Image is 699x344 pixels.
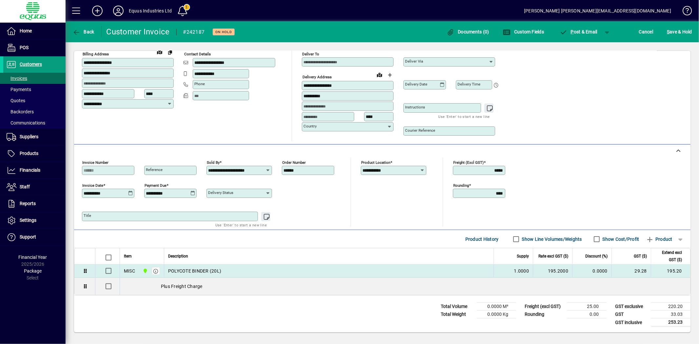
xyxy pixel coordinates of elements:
[655,249,682,263] span: Extend excl GST ($)
[165,47,175,57] button: Copy to Delivery address
[651,318,690,327] td: 253.23
[612,311,651,318] td: GST
[517,253,529,260] span: Supply
[7,98,25,103] span: Quotes
[7,120,45,125] span: Communications
[183,27,205,37] div: #242187
[524,6,671,16] div: [PERSON_NAME] [PERSON_NAME][EMAIL_ADDRESS][DOMAIN_NAME]
[108,5,129,17] button: Profile
[145,183,166,188] mat-label: Payment due
[601,236,639,242] label: Show Cost/Profit
[567,311,607,318] td: 0.00
[3,23,66,39] a: Home
[405,59,423,64] mat-label: Deliver via
[3,129,66,145] a: Suppliers
[457,82,480,86] mat-label: Delivery time
[146,167,163,172] mat-label: Reference
[154,47,165,57] a: View on map
[124,268,135,274] div: MISC
[556,26,601,38] button: Post & Email
[637,26,655,38] button: Cancel
[651,264,690,278] td: 195.20
[208,190,233,195] mat-label: Delivery status
[3,117,66,128] a: Communications
[107,27,170,37] div: Customer Invoice
[612,264,651,278] td: 29.28
[514,268,529,274] span: 1.0000
[465,234,499,244] span: Product History
[20,167,40,173] span: Financials
[215,30,232,34] span: On hold
[71,26,96,38] button: Back
[120,278,690,295] div: Plus Freight Charge
[585,253,608,260] span: Discount (%)
[87,5,108,17] button: Add
[651,311,690,318] td: 33.03
[84,213,91,218] mat-label: Title
[19,255,47,260] span: Financial Year
[20,134,38,139] span: Suppliers
[82,183,103,188] mat-label: Invoice date
[129,6,172,16] div: Equus Industries Ltd
[405,128,435,133] mat-label: Courier Reference
[7,87,31,92] span: Payments
[374,69,385,80] a: View on map
[20,28,32,33] span: Home
[302,52,319,56] mat-label: Deliver To
[538,253,568,260] span: Rate excl GST ($)
[477,311,516,318] td: 0.0000 Kg
[20,62,42,67] span: Customers
[437,311,477,318] td: Total Weight
[678,1,691,23] a: Knowledge Base
[3,106,66,117] a: Backorders
[501,26,546,38] button: Custom Fields
[194,82,205,86] mat-label: Phone
[667,27,692,37] span: ave & Hold
[215,221,267,229] mat-hint: Use 'Enter' to start a new line
[3,179,66,195] a: Staff
[385,70,395,80] button: Choose address
[3,84,66,95] a: Payments
[207,160,220,165] mat-label: Sold by
[521,303,567,311] td: Freight (excl GST)
[405,105,425,109] mat-label: Instructions
[20,184,30,189] span: Staff
[634,253,647,260] span: GST ($)
[437,303,477,311] td: Total Volume
[537,268,568,274] div: 195.2000
[168,253,188,260] span: Description
[361,160,390,165] mat-label: Product location
[438,113,490,120] mat-hint: Use 'Enter' to start a new line
[3,73,66,84] a: Invoices
[477,303,516,311] td: 0.0000 M³
[447,29,489,34] span: Documents (0)
[3,212,66,229] a: Settings
[7,76,27,81] span: Invoices
[3,162,66,179] a: Financials
[643,233,676,245] button: Product
[521,311,567,318] td: Rounding
[503,29,544,34] span: Custom Fields
[445,26,491,38] button: Documents (0)
[612,303,651,311] td: GST exclusive
[20,234,36,239] span: Support
[124,253,132,260] span: Item
[559,29,597,34] span: ost & Email
[567,303,607,311] td: 25.00
[463,233,501,245] button: Product History
[667,29,670,34] span: S
[571,29,574,34] span: P
[572,264,612,278] td: 0.0000
[3,40,66,56] a: POS
[168,268,221,274] span: POLYCOTE BINDER (20L)
[453,183,469,188] mat-label: Rounding
[282,160,306,165] mat-label: Order number
[665,26,694,38] button: Save & Hold
[141,267,148,275] span: 1B BLENHEIM
[639,27,653,37] span: Cancel
[651,303,690,311] td: 220.20
[303,124,317,128] mat-label: Country
[3,145,66,162] a: Products
[3,229,66,245] a: Support
[72,29,94,34] span: Back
